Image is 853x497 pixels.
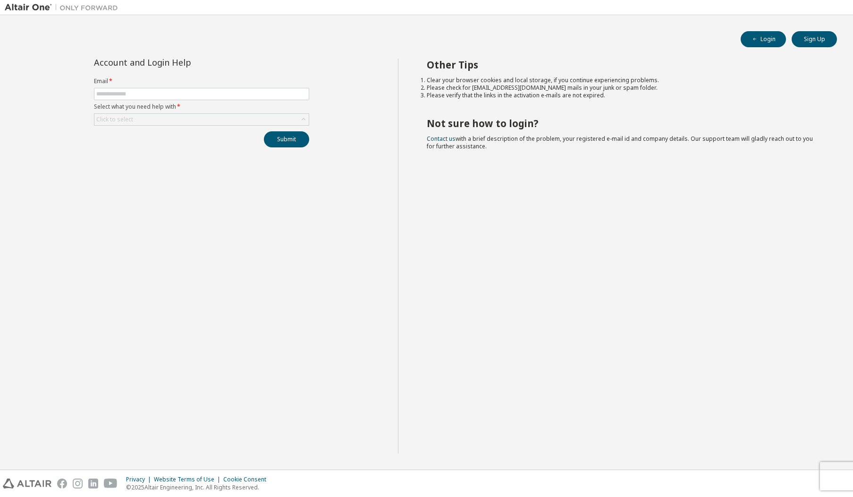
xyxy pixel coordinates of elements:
[427,135,813,150] span: with a brief description of the problem, your registered e-mail id and company details. Our suppo...
[57,479,67,488] img: facebook.svg
[427,59,820,71] h2: Other Tips
[154,476,223,483] div: Website Terms of Use
[223,476,272,483] div: Cookie Consent
[126,476,154,483] div: Privacy
[104,479,118,488] img: youtube.svg
[94,77,309,85] label: Email
[427,135,456,143] a: Contact us
[427,117,820,129] h2: Not sure how to login?
[427,84,820,92] li: Please check for [EMAIL_ADDRESS][DOMAIN_NAME] mails in your junk or spam folder.
[96,116,133,123] div: Click to select
[264,131,309,147] button: Submit
[94,103,309,111] label: Select what you need help with
[427,77,820,84] li: Clear your browser cookies and local storage, if you continue experiencing problems.
[88,479,98,488] img: linkedin.svg
[792,31,837,47] button: Sign Up
[73,479,83,488] img: instagram.svg
[3,479,51,488] img: altair_logo.svg
[94,59,266,66] div: Account and Login Help
[94,114,309,125] div: Click to select
[741,31,786,47] button: Login
[5,3,123,12] img: Altair One
[126,483,272,491] p: © 2025 Altair Engineering, Inc. All Rights Reserved.
[427,92,820,99] li: Please verify that the links in the activation e-mails are not expired.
